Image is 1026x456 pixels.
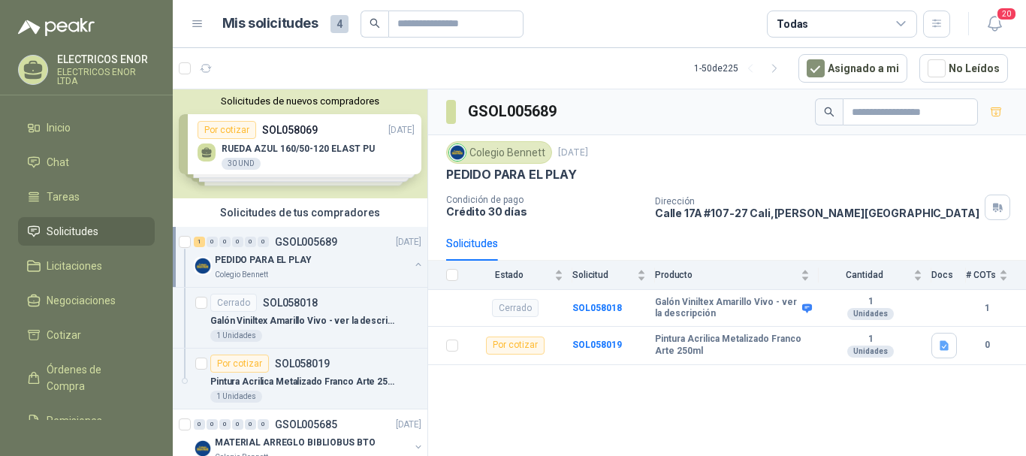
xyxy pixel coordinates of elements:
[57,68,155,86] p: ELECTRICOS ENOR LTDA
[931,261,966,290] th: Docs
[210,294,257,312] div: Cerrado
[819,261,931,290] th: Cantidad
[981,11,1008,38] button: 20
[467,261,572,290] th: Estado
[18,217,155,246] a: Solicitudes
[47,154,69,171] span: Chat
[492,299,539,317] div: Cerrado
[47,189,80,205] span: Tareas
[219,237,231,247] div: 0
[210,355,269,373] div: Por cotizar
[655,334,810,357] b: Pintura Acrilica Metalizado Franco Arte 250ml
[222,13,318,35] h1: Mis solicitudes
[18,321,155,349] a: Cotizar
[330,15,349,33] span: 4
[245,237,256,247] div: 0
[694,56,786,80] div: 1 - 50 de 225
[446,195,643,205] p: Condición de pago
[18,286,155,315] a: Negociaciones
[446,205,643,218] p: Crédito 30 días
[219,419,231,430] div: 0
[57,54,155,65] p: ELECTRICOS ENOR
[18,183,155,211] a: Tareas
[446,141,552,164] div: Colegio Bennett
[18,113,155,142] a: Inicio
[847,346,894,358] div: Unidades
[179,95,421,107] button: Solicitudes de nuevos compradores
[655,196,979,207] p: Dirección
[215,436,375,450] p: MATERIAL ARREGLO BIBLIOBUS BTO
[173,288,427,349] a: CerradoSOL058018Galón Viniltex Amarillo Vivo - ver la descripción1 Unidades
[824,107,834,117] span: search
[798,54,907,83] button: Asignado a mi
[47,292,116,309] span: Negociaciones
[194,257,212,275] img: Company Logo
[47,412,102,429] span: Remisiones
[210,391,262,403] div: 1 Unidades
[18,406,155,435] a: Remisiones
[468,100,559,123] h3: GSOL005689
[210,314,397,328] p: Galón Viniltex Amarillo Vivo - ver la descripción
[449,144,466,161] img: Company Logo
[396,418,421,432] p: [DATE]
[966,270,996,280] span: # COTs
[819,296,922,308] b: 1
[486,337,545,355] div: Por cotizar
[207,419,218,430] div: 0
[819,270,910,280] span: Cantidad
[47,223,98,240] span: Solicitudes
[655,207,979,219] p: Calle 17A #107-27 Cali , [PERSON_NAME][GEOGRAPHIC_DATA]
[47,361,140,394] span: Órdenes de Compra
[396,235,421,249] p: [DATE]
[966,301,1008,316] b: 1
[258,237,269,247] div: 0
[847,308,894,320] div: Unidades
[572,261,655,290] th: Solicitud
[446,235,498,252] div: Solicitudes
[275,237,337,247] p: GSOL005689
[18,148,155,177] a: Chat
[173,198,427,227] div: Solicitudes de tus compradores
[996,7,1017,21] span: 20
[215,269,268,281] p: Colegio Bennett
[446,167,577,183] p: PEDIDO PARA EL PLAY
[207,237,218,247] div: 0
[275,358,330,369] p: SOL058019
[210,375,397,389] p: Pintura Acrilica Metalizado Franco Arte 250ml
[258,419,269,430] div: 0
[173,89,427,198] div: Solicitudes de nuevos compradoresPor cotizarSOL058069[DATE] RUEDA AZUL 160/50-120 ELAST PU30 UNDP...
[47,258,102,274] span: Licitaciones
[263,297,318,308] p: SOL058018
[558,146,588,160] p: [DATE]
[655,270,798,280] span: Producto
[194,233,424,281] a: 1 0 0 0 0 0 GSOL005689[DATE] Company LogoPEDIDO PARA EL PLAYColegio Bennett
[655,261,819,290] th: Producto
[232,237,243,247] div: 0
[210,330,262,342] div: 1 Unidades
[18,18,95,36] img: Logo peakr
[18,355,155,400] a: Órdenes de Compra
[18,252,155,280] a: Licitaciones
[966,261,1026,290] th: # COTs
[370,18,380,29] span: search
[173,349,427,409] a: Por cotizarSOL058019Pintura Acrilica Metalizado Franco Arte 250ml1 Unidades
[966,338,1008,352] b: 0
[215,253,312,267] p: PEDIDO PARA EL PLAY
[467,270,551,280] span: Estado
[655,297,798,320] b: Galón Viniltex Amarillo Vivo - ver la descripción
[275,419,337,430] p: GSOL005685
[572,270,634,280] span: Solicitud
[47,327,81,343] span: Cotizar
[919,54,1008,83] button: No Leídos
[232,419,243,430] div: 0
[777,16,808,32] div: Todas
[194,419,205,430] div: 0
[47,119,71,136] span: Inicio
[572,303,622,313] a: SOL058018
[572,340,622,350] a: SOL058019
[194,237,205,247] div: 1
[819,334,922,346] b: 1
[245,419,256,430] div: 0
